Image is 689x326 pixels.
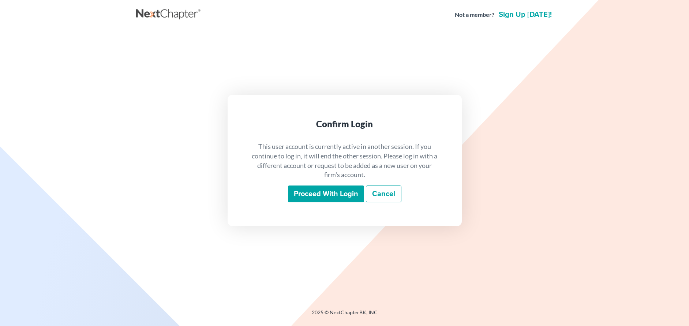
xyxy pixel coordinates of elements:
[251,142,438,180] p: This user account is currently active in another session. If you continue to log in, it will end ...
[497,11,553,18] a: Sign up [DATE]!
[288,186,364,202] input: Proceed with login
[136,309,553,322] div: 2025 © NextChapterBK, INC
[455,11,494,19] strong: Not a member?
[251,118,438,130] div: Confirm Login
[366,186,401,202] a: Cancel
